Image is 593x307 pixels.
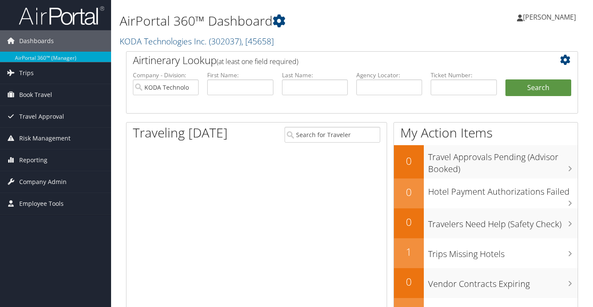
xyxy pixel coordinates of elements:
h2: 1 [394,245,424,259]
h2: 0 [394,154,424,168]
button: Search [505,79,571,96]
a: 0Travelers Need Help (Safety Check) [394,208,578,238]
a: 0Vendor Contracts Expiring [394,268,578,298]
span: Trips [19,62,34,84]
span: Dashboards [19,30,54,52]
span: [PERSON_NAME] [523,12,576,22]
span: , [ 45658 ] [241,35,274,47]
h2: 0 [394,275,424,289]
span: Travel Approval [19,106,64,127]
h1: My Action Items [394,124,578,142]
input: Search for Traveler [285,127,380,143]
h3: Travel Approvals Pending (Advisor Booked) [428,147,578,175]
span: Employee Tools [19,193,64,214]
span: ( 302037 ) [209,35,241,47]
h2: 0 [394,185,424,199]
label: Last Name: [282,71,348,79]
h3: Travelers Need Help (Safety Check) [428,214,578,230]
label: First Name: [207,71,273,79]
h2: Airtinerary Lookup [133,53,534,67]
span: Company Admin [19,171,67,193]
h3: Hotel Payment Authorizations Failed [428,181,578,198]
img: airportal-logo.png [19,6,104,26]
span: Reporting [19,149,47,171]
label: Ticket Number: [431,71,496,79]
h3: Vendor Contracts Expiring [428,274,578,290]
h1: AirPortal 360™ Dashboard [120,12,429,30]
label: Agency Locator: [356,71,422,79]
span: Risk Management [19,128,70,149]
a: [PERSON_NAME] [517,4,584,30]
h3: Trips Missing Hotels [428,244,578,260]
span: (at least one field required) [217,57,298,66]
h2: 0 [394,215,424,229]
a: 1Trips Missing Hotels [394,238,578,268]
h1: Traveling [DATE] [133,124,228,142]
span: Book Travel [19,84,52,105]
a: 0Hotel Payment Authorizations Failed [394,178,578,208]
label: Company - Division: [133,71,199,79]
a: 0Travel Approvals Pending (Advisor Booked) [394,145,578,178]
a: KODA Technologies Inc. [120,35,274,47]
